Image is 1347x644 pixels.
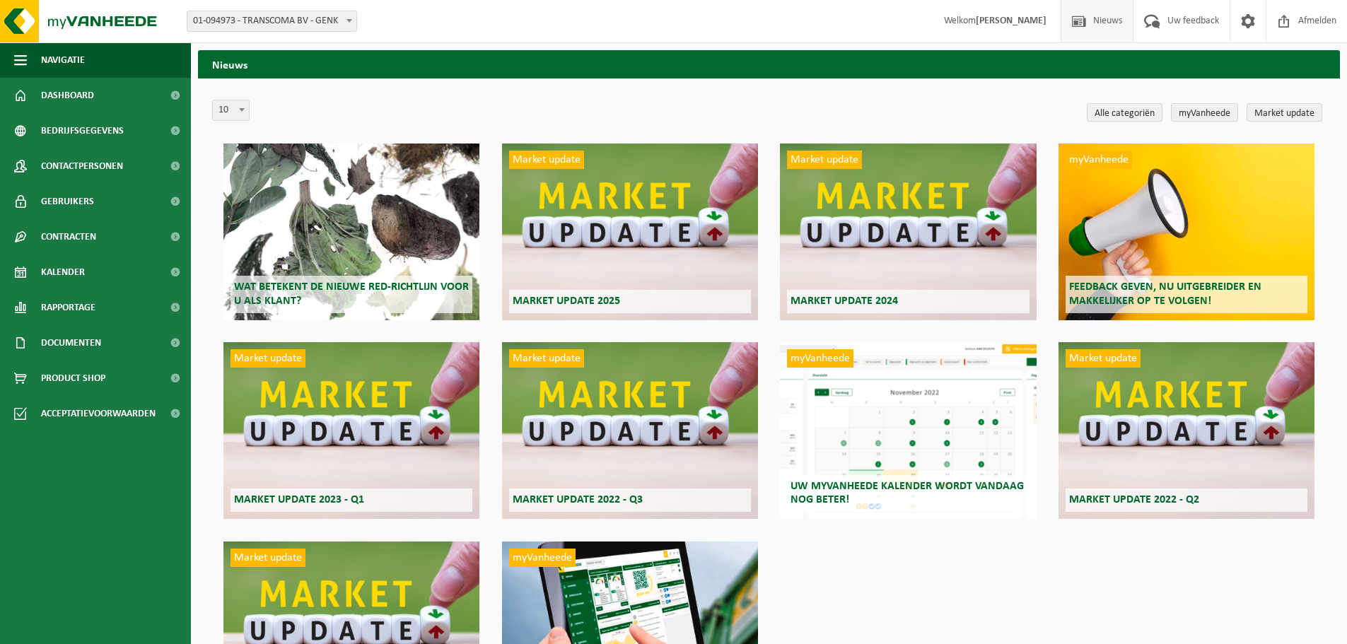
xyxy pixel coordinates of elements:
[513,494,643,505] span: Market update 2022 - Q3
[41,42,85,78] span: Navigatie
[41,78,94,113] span: Dashboard
[187,11,356,31] span: 01-094973 - TRANSCOMA BV - GENK
[1247,103,1322,122] a: Market update
[509,549,576,567] span: myVanheede
[231,349,305,368] span: Market update
[41,219,96,254] span: Contracten
[41,396,156,431] span: Acceptatievoorwaarden
[1059,342,1314,519] a: Market update Market update 2022 - Q2
[187,11,357,32] span: 01-094973 - TRANSCOMA BV - GENK
[234,494,364,505] span: Market update 2023 - Q1
[41,361,105,396] span: Product Shop
[780,144,1036,320] a: Market update Market update 2024
[41,184,94,219] span: Gebruikers
[502,342,758,519] a: Market update Market update 2022 - Q3
[1066,151,1132,169] span: myVanheede
[1069,494,1199,505] span: Market update 2022 - Q2
[791,481,1024,505] span: Uw myVanheede kalender wordt vandaag nog beter!
[223,144,479,320] a: Wat betekent de nieuwe RED-richtlijn voor u als klant?
[509,151,584,169] span: Market update
[41,113,124,148] span: Bedrijfsgegevens
[41,148,123,184] span: Contactpersonen
[41,290,95,325] span: Rapportage
[41,254,85,290] span: Kalender
[1059,144,1314,320] a: myVanheede Feedback geven, nu uitgebreider en makkelijker op te volgen!
[234,281,469,306] span: Wat betekent de nieuwe RED-richtlijn voor u als klant?
[976,16,1046,26] strong: [PERSON_NAME]
[791,295,898,307] span: Market update 2024
[223,342,479,519] a: Market update Market update 2023 - Q1
[213,100,249,120] span: 10
[787,349,853,368] span: myVanheede
[502,144,758,320] a: Market update Market update 2025
[231,549,305,567] span: Market update
[1087,103,1162,122] a: Alle categoriën
[1066,349,1141,368] span: Market update
[509,349,584,368] span: Market update
[513,295,620,307] span: Market update 2025
[1171,103,1238,122] a: myVanheede
[780,342,1036,519] a: myVanheede Uw myVanheede kalender wordt vandaag nog beter!
[198,50,1340,78] h2: Nieuws
[1069,281,1261,306] span: Feedback geven, nu uitgebreider en makkelijker op te volgen!
[41,325,101,361] span: Documenten
[212,100,250,121] span: 10
[787,151,862,169] span: Market update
